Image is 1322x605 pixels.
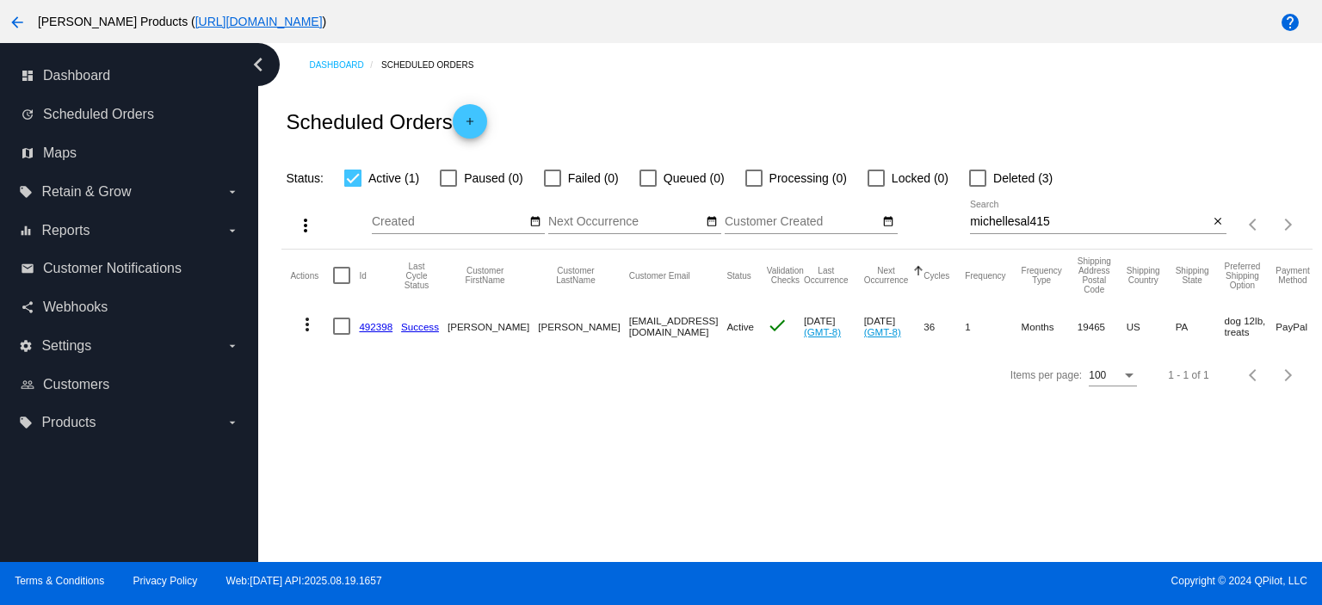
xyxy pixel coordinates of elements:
mat-cell: 36 [924,301,965,351]
i: settings [19,339,33,353]
a: [URL][DOMAIN_NAME] [195,15,323,28]
mat-icon: date_range [706,215,718,229]
input: Search [970,215,1208,229]
input: Created [372,215,527,229]
i: arrow_drop_down [225,416,239,429]
span: Processing (0) [769,168,847,188]
button: Change sorting for Cycles [924,270,949,281]
i: arrow_drop_down [225,185,239,199]
span: Active (1) [368,168,419,188]
span: 100 [1089,369,1106,381]
h2: Scheduled Orders [286,104,486,139]
input: Customer Created [725,215,880,229]
i: update [21,108,34,121]
mat-header-cell: Validation Checks [767,250,804,301]
span: Deleted (3) [993,168,1053,188]
a: dashboard Dashboard [21,62,239,90]
mat-cell: US [1127,301,1176,351]
i: chevron_left [244,51,272,78]
i: people_outline [21,378,34,392]
div: Items per page: [1010,369,1082,381]
button: Clear [1208,213,1226,232]
button: Change sorting for LastOccurrenceUtc [804,266,849,285]
span: Copyright © 2024 QPilot, LLC [676,575,1307,587]
i: local_offer [19,185,33,199]
mat-icon: close [1212,215,1224,229]
mat-icon: date_range [529,215,541,229]
mat-icon: more_vert [297,314,318,335]
button: Change sorting for Frequency [965,270,1005,281]
a: email Customer Notifications [21,255,239,282]
button: Next page [1271,207,1306,242]
a: Success [401,321,439,332]
div: 1 - 1 of 1 [1168,369,1208,381]
button: Next page [1271,358,1306,392]
i: share [21,300,34,314]
a: (GMT-8) [864,326,901,337]
mat-icon: help [1280,12,1300,33]
i: equalizer [19,224,33,238]
mat-cell: Months [1022,301,1078,351]
a: people_outline Customers [21,371,239,398]
i: dashboard [21,69,34,83]
i: email [21,262,34,275]
mat-icon: arrow_back [7,12,28,33]
button: Previous page [1237,207,1271,242]
mat-cell: [DATE] [804,301,864,351]
a: Dashboard [309,52,381,78]
i: map [21,146,34,160]
button: Change sorting for ShippingCountry [1127,266,1160,285]
a: Privacy Policy [133,575,198,587]
button: Change sorting for PreferredShippingOption [1225,262,1261,290]
button: Change sorting for FrequencyType [1022,266,1062,285]
input: Next Occurrence [548,215,703,229]
span: Webhooks [43,299,108,315]
button: Change sorting for ShippingState [1176,266,1209,285]
mat-icon: check [767,315,788,336]
span: Paused (0) [464,168,522,188]
mat-icon: add [460,115,480,136]
mat-cell: PA [1176,301,1225,351]
i: arrow_drop_down [225,224,239,238]
button: Change sorting for Id [359,270,366,281]
button: Change sorting for Status [726,270,751,281]
mat-cell: 19465 [1078,301,1127,351]
span: Settings [41,338,91,354]
span: Failed (0) [568,168,619,188]
button: Change sorting for CustomerFirstName [448,266,522,285]
a: (GMT-8) [804,326,841,337]
a: update Scheduled Orders [21,101,239,128]
span: Retain & Grow [41,184,131,200]
span: Status: [286,171,324,185]
button: Change sorting for NextOccurrenceUtc [864,266,909,285]
a: Scheduled Orders [381,52,489,78]
mat-cell: dog 12lb, treats [1225,301,1276,351]
mat-select: Items per page: [1089,370,1137,382]
span: Customer Notifications [43,261,182,276]
mat-cell: 1 [965,301,1021,351]
i: local_offer [19,416,33,429]
mat-cell: [DATE] [864,301,924,351]
button: Change sorting for CustomerEmail [629,270,690,281]
span: Active [726,321,754,332]
mat-icon: more_vert [295,215,316,236]
span: [PERSON_NAME] Products ( ) [38,15,326,28]
mat-header-cell: Actions [290,250,333,301]
mat-cell: [EMAIL_ADDRESS][DOMAIN_NAME] [629,301,727,351]
button: Change sorting for PaymentMethod.Type [1276,266,1309,285]
span: Reports [41,223,90,238]
mat-icon: date_range [882,215,894,229]
span: Scheduled Orders [43,107,154,122]
a: share Webhooks [21,293,239,321]
span: Locked (0) [892,168,948,188]
button: Change sorting for ShippingPostcode [1078,256,1111,294]
mat-cell: [PERSON_NAME] [448,301,538,351]
a: map Maps [21,139,239,167]
a: Terms & Conditions [15,575,104,587]
i: arrow_drop_down [225,339,239,353]
a: 492398 [359,321,392,332]
span: Maps [43,145,77,161]
button: Change sorting for LastProcessingCycleId [401,262,432,290]
mat-cell: [PERSON_NAME] [538,301,628,351]
span: Customers [43,377,109,392]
